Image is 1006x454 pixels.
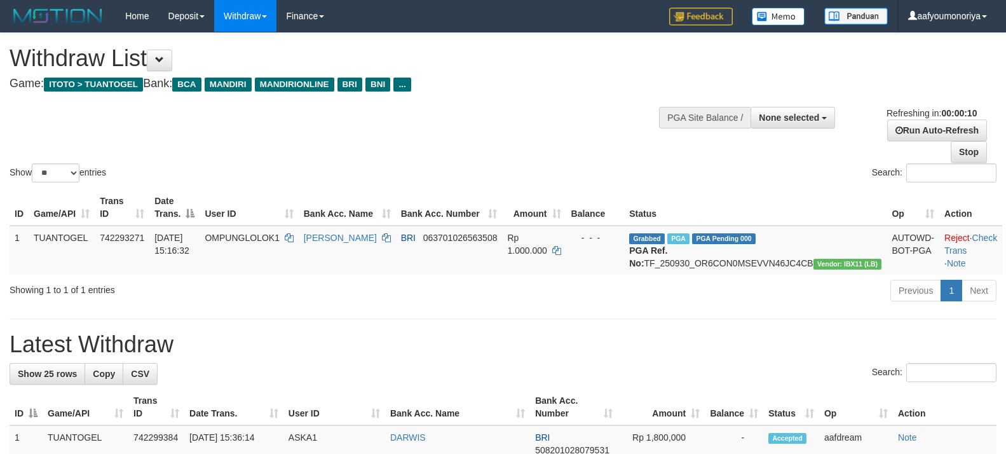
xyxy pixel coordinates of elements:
span: Show 25 rows [18,369,77,379]
th: Trans ID: activate to sort column ascending [95,189,149,226]
a: [PERSON_NAME] [304,233,377,243]
a: Show 25 rows [10,363,85,385]
th: Status: activate to sort column ascending [763,389,819,425]
th: Action [939,189,1002,226]
a: Check Trans [944,233,997,256]
span: MANDIRI [205,78,252,92]
div: - - - [571,231,620,244]
th: Game/API: activate to sort column ascending [29,189,95,226]
select: Showentries [32,163,79,182]
label: Show entries [10,163,106,182]
th: User ID: activate to sort column ascending [200,189,298,226]
td: AUTOWD-BOT-PGA [887,226,939,275]
span: BCA [172,78,201,92]
a: DARWIS [390,432,426,443]
span: Rp 1.000.000 [507,233,547,256]
a: CSV [123,363,158,385]
a: Copy [85,363,123,385]
th: Date Trans.: activate to sort column descending [149,189,200,226]
a: Note [947,258,966,268]
span: Grabbed [629,233,665,244]
h4: Game: Bank: [10,78,658,90]
span: ITOTO > TUANTOGEL [44,78,143,92]
th: Bank Acc. Number: activate to sort column ascending [396,189,503,226]
th: Op: activate to sort column ascending [887,189,939,226]
a: Stop [951,141,987,163]
span: Vendor URL: https://dashboard.q2checkout.com/secure [813,259,882,270]
h1: Withdraw List [10,46,658,71]
span: OMPUNGLOLOK1 [205,233,279,243]
th: Op: activate to sort column ascending [819,389,893,425]
span: Copy 063701026563508 to clipboard [423,233,498,243]
th: ID [10,189,29,226]
span: ... [393,78,411,92]
th: Bank Acc. Number: activate to sort column ascending [530,389,618,425]
th: Date Trans.: activate to sort column ascending [184,389,283,425]
td: 1 [10,226,29,275]
th: Bank Acc. Name: activate to sort column ascending [299,189,396,226]
span: BRI [401,233,416,243]
span: MANDIRIONLINE [255,78,334,92]
div: Showing 1 to 1 of 1 entries [10,279,410,296]
input: Search: [906,163,996,182]
span: PGA Pending [692,233,756,244]
input: Search: [906,363,996,382]
div: PGA Site Balance / [659,107,751,128]
th: User ID: activate to sort column ascending [283,389,385,425]
th: Balance [566,189,625,226]
span: Copy [93,369,115,379]
span: BNI [365,78,390,92]
span: Marked by aafdream [667,233,690,244]
span: [DATE] 15:16:32 [154,233,189,256]
td: TUANTOGEL [29,226,95,275]
a: Previous [890,280,941,301]
th: Action [893,389,996,425]
label: Search: [872,163,996,182]
span: None selected [759,113,819,123]
a: 1 [941,280,962,301]
th: Balance: activate to sort column ascending [705,389,763,425]
a: Note [898,432,917,443]
td: TF_250930_OR6CON0MSEVVN46JC4CB [624,226,887,275]
th: Amount: activate to sort column ascending [618,389,705,425]
img: panduan.png [824,8,888,25]
span: CSV [131,369,149,379]
a: Next [962,280,996,301]
span: BRI [337,78,362,92]
label: Search: [872,363,996,382]
b: PGA Ref. No: [629,245,667,268]
th: Status [624,189,887,226]
img: MOTION_logo.png [10,6,106,25]
th: ID: activate to sort column descending [10,389,43,425]
th: Trans ID: activate to sort column ascending [128,389,184,425]
span: Accepted [768,433,806,444]
a: Reject [944,233,970,243]
h1: Latest Withdraw [10,332,996,357]
img: Feedback.jpg [669,8,733,25]
th: Game/API: activate to sort column ascending [43,389,128,425]
span: BRI [535,432,550,443]
span: Refreshing in: [887,108,977,118]
a: Run Auto-Refresh [887,120,987,141]
th: Amount: activate to sort column ascending [502,189,566,226]
strong: 00:00:10 [941,108,977,118]
td: · · [939,226,1002,275]
th: Bank Acc. Name: activate to sort column ascending [385,389,530,425]
span: 742293271 [100,233,144,243]
button: None selected [751,107,835,128]
img: Button%20Memo.svg [752,8,805,25]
